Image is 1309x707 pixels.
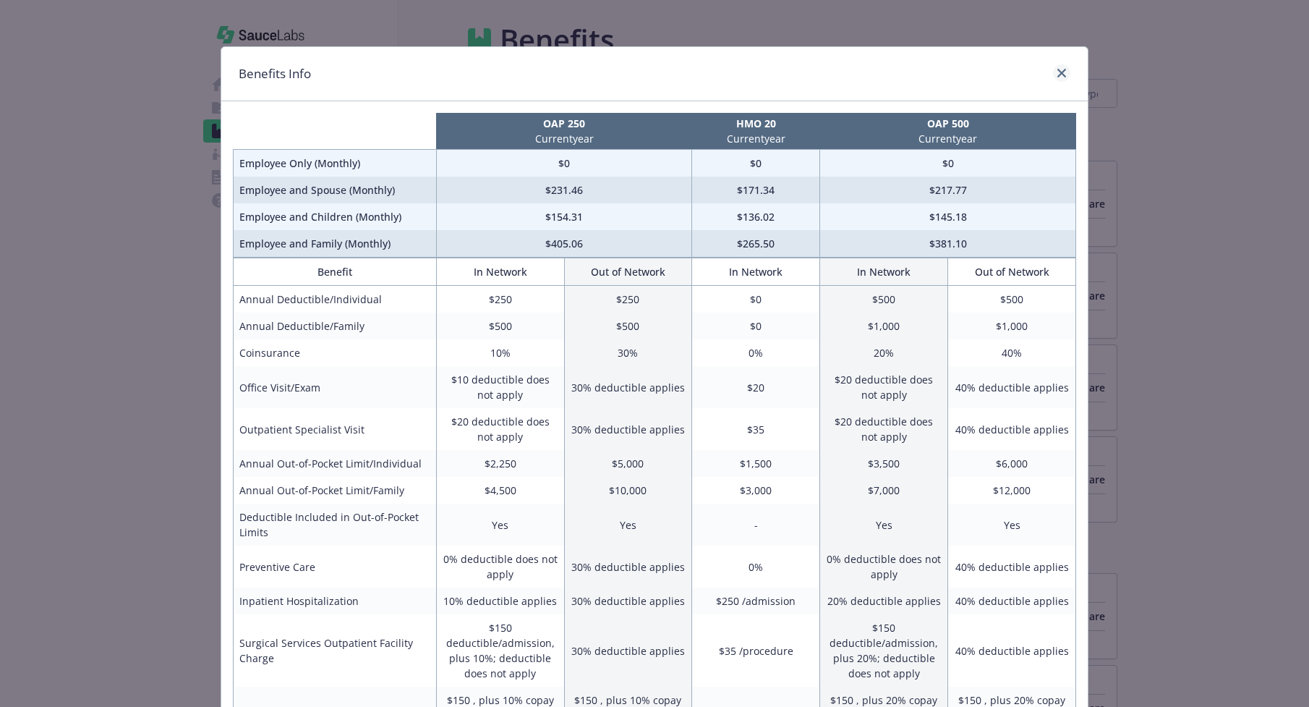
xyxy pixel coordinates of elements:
td: $20 deductible does not apply [820,408,948,450]
td: $3,000 [692,477,820,504]
td: $0 [692,286,820,313]
td: Coinsurance [234,339,437,366]
td: $20 [692,366,820,408]
td: $12,000 [948,477,1076,504]
td: $171.34 [692,177,820,203]
th: In Network [436,258,564,286]
td: $150 deductible/admission, plus 20%; deductible does not apply [820,614,948,687]
th: Out of Network [564,258,692,286]
th: In Network [820,258,948,286]
td: $4,500 [436,477,564,504]
td: $0 [692,150,820,177]
a: close [1053,64,1070,82]
td: 40% deductible applies [948,588,1076,614]
p: Current year [439,131,689,146]
td: 0% deductible does not apply [436,546,564,588]
td: 40% deductible applies [948,546,1076,588]
td: $0 [820,150,1076,177]
td: 30% deductible applies [564,588,692,614]
td: $0 [436,150,692,177]
td: Preventive Care [234,546,437,588]
td: - [692,504,820,546]
td: 40% deductible applies [948,614,1076,687]
td: $381.10 [820,230,1076,258]
td: 0% [692,339,820,366]
td: Inpatient Hospitalization [234,588,437,614]
td: $250 [436,286,564,313]
td: Employee Only (Monthly) [234,150,437,177]
th: intentionally left blank [234,113,437,150]
td: Yes [436,504,564,546]
td: Annual Deductible/Individual [234,286,437,313]
td: $10,000 [564,477,692,504]
td: Outpatient Specialist Visit [234,408,437,450]
td: $405.06 [436,230,692,258]
td: $7,000 [820,477,948,504]
th: Benefit [234,258,437,286]
td: Yes [820,504,948,546]
td: $231.46 [436,177,692,203]
td: 10% deductible applies [436,588,564,614]
td: Employee and Children (Monthly) [234,203,437,230]
td: Office Visit/Exam [234,366,437,408]
td: $20 deductible does not apply [820,366,948,408]
td: $500 [820,286,948,313]
td: Employee and Family (Monthly) [234,230,437,258]
td: $6,000 [948,450,1076,477]
td: $1,000 [948,313,1076,339]
td: $5,000 [564,450,692,477]
td: Yes [948,504,1076,546]
td: $145.18 [820,203,1076,230]
td: $1,000 [820,313,948,339]
td: 0% deductible does not apply [820,546,948,588]
td: $500 [436,313,564,339]
td: $500 [948,286,1076,313]
td: Annual Out-of-Pocket Limit/Individual [234,450,437,477]
td: 40% deductible applies [948,366,1076,408]
td: 40% deductible applies [948,408,1076,450]
td: $20 deductible does not apply [436,408,564,450]
td: $217.77 [820,177,1076,203]
td: $136.02 [692,203,820,230]
td: 20% [820,339,948,366]
td: 40% [948,339,1076,366]
td: 20% deductible applies [820,588,948,614]
td: $250 [564,286,692,313]
p: Current year [823,131,1073,146]
td: 30% [564,339,692,366]
td: Deductible Included in Out-of-Pocket Limits [234,504,437,546]
td: $10 deductible does not apply [436,366,564,408]
td: 0% [692,546,820,588]
td: $1,500 [692,450,820,477]
td: 30% deductible applies [564,408,692,450]
p: OAP 250 [439,116,689,131]
td: Employee and Spouse (Monthly) [234,177,437,203]
td: $0 [692,313,820,339]
td: 10% [436,339,564,366]
p: OAP 500 [823,116,1073,131]
td: Annual Deductible/Family [234,313,437,339]
p: Current year [695,131,817,146]
td: $35 /procedure [692,614,820,687]
td: $265.50 [692,230,820,258]
td: $154.31 [436,203,692,230]
td: Annual Out-of-Pocket Limit/Family [234,477,437,504]
th: In Network [692,258,820,286]
td: $35 [692,408,820,450]
td: $150 deductible/admission, plus 10%; deductible does not apply [436,614,564,687]
td: Surgical Services Outpatient Facility Charge [234,614,437,687]
h1: Benefits Info [239,64,311,83]
td: 30% deductible applies [564,546,692,588]
td: $500 [564,313,692,339]
p: HMO 20 [695,116,817,131]
td: $2,250 [436,450,564,477]
td: 30% deductible applies [564,614,692,687]
td: Yes [564,504,692,546]
th: Out of Network [948,258,1076,286]
td: $250 /admission [692,588,820,614]
td: $3,500 [820,450,948,477]
td: 30% deductible applies [564,366,692,408]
